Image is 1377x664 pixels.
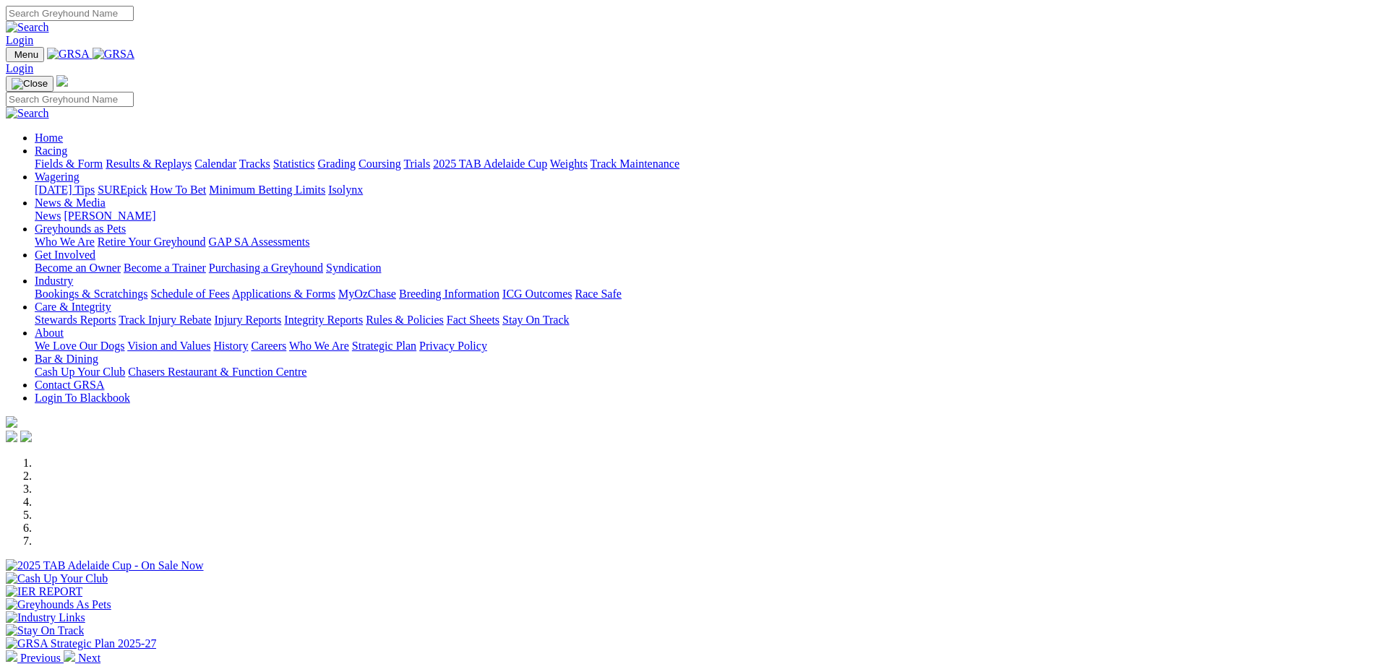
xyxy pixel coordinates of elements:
a: Fields & Form [35,158,103,170]
a: Vision and Values [127,340,210,352]
div: Care & Integrity [35,314,1371,327]
img: Greyhounds As Pets [6,598,111,611]
a: Schedule of Fees [150,288,229,300]
a: News & Media [35,197,106,209]
a: Grading [318,158,356,170]
a: Integrity Reports [284,314,363,326]
div: Wagering [35,184,1371,197]
a: Fact Sheets [447,314,499,326]
img: Cash Up Your Club [6,572,108,585]
a: Statistics [273,158,315,170]
a: Tracks [239,158,270,170]
img: chevron-left-pager-white.svg [6,650,17,662]
a: Bar & Dining [35,353,98,365]
a: Greyhounds as Pets [35,223,126,235]
div: Greyhounds as Pets [35,236,1371,249]
div: News & Media [35,210,1371,223]
button: Toggle navigation [6,47,44,62]
button: Toggle navigation [6,76,53,92]
div: Industry [35,288,1371,301]
a: Login [6,62,33,74]
a: Trials [403,158,430,170]
a: Become an Owner [35,262,121,274]
a: Calendar [194,158,236,170]
a: Stay On Track [502,314,569,326]
a: [DATE] Tips [35,184,95,196]
img: Industry Links [6,611,85,624]
a: Syndication [326,262,381,274]
a: [PERSON_NAME] [64,210,155,222]
a: Strategic Plan [352,340,416,352]
a: News [35,210,61,222]
a: Get Involved [35,249,95,261]
a: Track Injury Rebate [119,314,211,326]
img: GRSA [47,48,90,61]
a: Racing [35,145,67,157]
a: History [213,340,248,352]
a: How To Bet [150,184,207,196]
a: GAP SA Assessments [209,236,310,248]
img: GRSA [93,48,135,61]
a: Track Maintenance [591,158,679,170]
span: Previous [20,652,61,664]
div: Racing [35,158,1371,171]
img: facebook.svg [6,431,17,442]
img: logo-grsa-white.png [6,416,17,428]
div: About [35,340,1371,353]
a: Retire Your Greyhound [98,236,206,248]
span: Menu [14,49,38,60]
a: Careers [251,340,286,352]
img: chevron-right-pager-white.svg [64,650,75,662]
a: Cash Up Your Club [35,366,125,378]
a: Industry [35,275,73,287]
a: Rules & Policies [366,314,444,326]
img: twitter.svg [20,431,32,442]
a: Who We Are [289,340,349,352]
a: Coursing [359,158,401,170]
a: Wagering [35,171,80,183]
img: IER REPORT [6,585,82,598]
a: ICG Outcomes [502,288,572,300]
a: Weights [550,158,588,170]
div: Bar & Dining [35,366,1371,379]
a: We Love Our Dogs [35,340,124,352]
input: Search [6,6,134,21]
a: Home [35,131,63,144]
img: Search [6,21,49,34]
a: Isolynx [328,184,363,196]
a: Login [6,34,33,46]
a: Breeding Information [399,288,499,300]
a: Who We Are [35,236,95,248]
a: Previous [6,652,64,664]
a: Purchasing a Greyhound [209,262,323,274]
img: GRSA Strategic Plan 2025-27 [6,637,156,650]
input: Search [6,92,134,107]
a: Results & Replays [106,158,192,170]
img: logo-grsa-white.png [56,75,68,87]
div: Get Involved [35,262,1371,275]
a: Become a Trainer [124,262,206,274]
a: Next [64,652,100,664]
img: Search [6,107,49,120]
a: Login To Blackbook [35,392,130,404]
a: Bookings & Scratchings [35,288,147,300]
a: Stewards Reports [35,314,116,326]
a: MyOzChase [338,288,396,300]
a: Care & Integrity [35,301,111,313]
img: 2025 TAB Adelaide Cup - On Sale Now [6,559,204,572]
img: Close [12,78,48,90]
a: Contact GRSA [35,379,104,391]
span: Next [78,652,100,664]
a: Privacy Policy [419,340,487,352]
a: About [35,327,64,339]
a: Applications & Forms [232,288,335,300]
a: Chasers Restaurant & Function Centre [128,366,306,378]
a: 2025 TAB Adelaide Cup [433,158,547,170]
img: Stay On Track [6,624,84,637]
a: Minimum Betting Limits [209,184,325,196]
a: SUREpick [98,184,147,196]
a: Race Safe [575,288,621,300]
a: Injury Reports [214,314,281,326]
